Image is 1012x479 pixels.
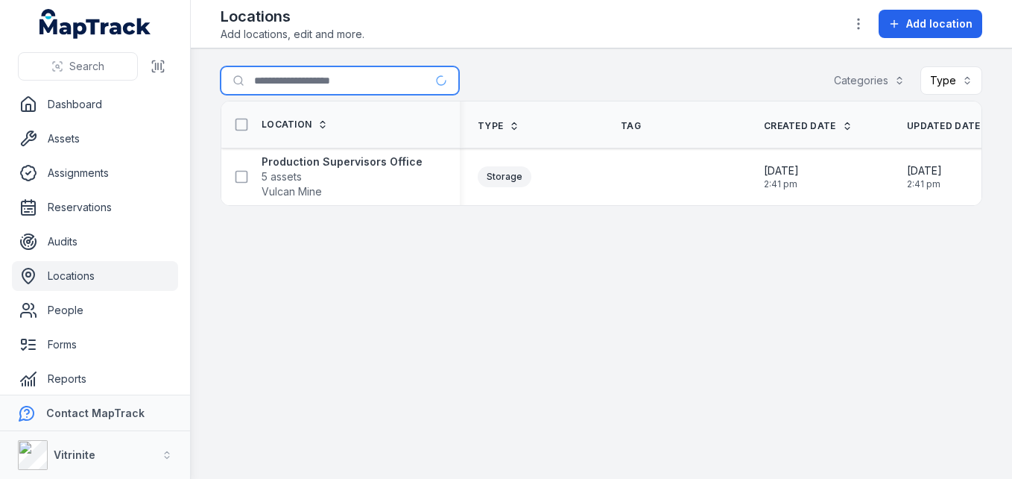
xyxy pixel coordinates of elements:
[221,27,364,42] span: Add locations, edit and more.
[39,9,151,39] a: MapTrack
[262,154,423,199] a: Production Supervisors Office5 assetsVulcan Mine
[262,154,423,169] strong: Production Supervisors Office
[764,120,853,132] a: Created Date
[907,120,997,132] a: Updated Date
[764,178,799,190] span: 2:41 pm
[12,158,178,188] a: Assignments
[764,163,799,178] span: [DATE]
[12,124,178,154] a: Assets
[12,192,178,222] a: Reservations
[879,10,982,38] button: Add location
[907,163,942,190] time: 29/07/2025, 2:41:45 pm
[478,120,519,132] a: Type
[262,184,322,199] span: Vulcan Mine
[824,66,914,95] button: Categories
[262,169,302,184] span: 5 assets
[262,119,311,131] span: Location
[12,330,178,360] a: Forms
[12,364,178,394] a: Reports
[12,261,178,291] a: Locations
[46,407,145,419] strong: Contact MapTrack
[478,166,531,187] div: Storage
[18,52,138,81] button: Search
[764,163,799,190] time: 29/07/2025, 2:41:45 pm
[12,227,178,257] a: Audits
[907,120,981,132] span: Updated Date
[12,90,178,119] a: Dashboard
[262,119,328,131] a: Location
[54,448,95,461] strong: Vitrinite
[478,120,503,132] span: Type
[764,120,836,132] span: Created Date
[920,66,982,95] button: Type
[221,6,364,27] h2: Locations
[907,163,942,178] span: [DATE]
[69,59,104,74] span: Search
[12,295,178,325] a: People
[906,16,973,31] span: Add location
[907,178,942,190] span: 2:41 pm
[621,120,641,132] span: Tag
